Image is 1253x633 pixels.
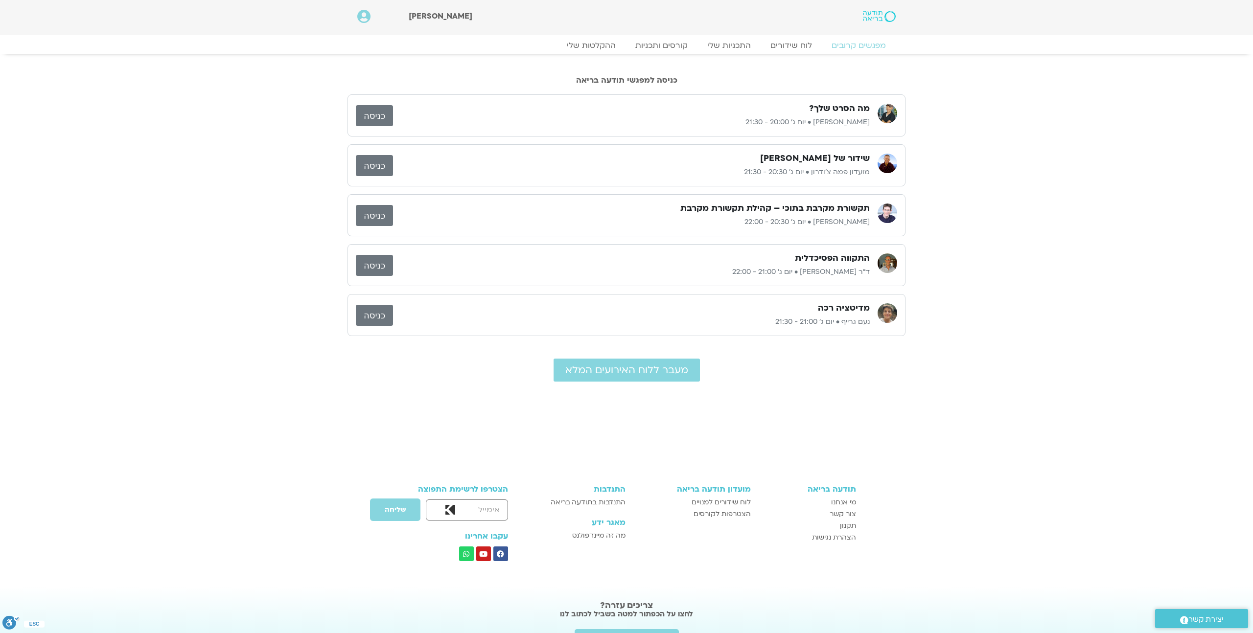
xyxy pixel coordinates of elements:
[535,530,626,542] a: מה זה מיינדפולנס
[397,532,508,541] h3: עקבו אחרינו
[370,498,421,521] button: שליחה
[397,485,508,494] h3: הצטרפו לרשימת התפוצה
[697,41,761,50] a: התכניות שלי
[356,305,393,326] a: כניסה
[385,506,406,514] span: שליחה
[761,41,822,50] a: לוח שידורים
[761,520,857,532] a: תקנון
[878,203,897,223] img: ערן טייכר
[409,11,472,22] span: [PERSON_NAME]
[554,359,700,382] a: מעבר ללוח האירועים המלא
[840,520,856,532] span: תקנון
[356,155,393,176] a: כניסה
[830,508,856,520] span: צור קשר
[393,266,870,278] p: ד"ר [PERSON_NAME] • יום ג׳ 21:00 - 22:00
[761,532,857,543] a: הצהרת נגישות
[761,497,857,508] a: מי אנחנו
[761,485,857,494] h3: תודעה בריאה
[635,508,750,520] a: הצטרפות לקורסים
[393,116,870,128] p: [PERSON_NAME] • יום ג׳ 20:00 - 21:30
[557,41,626,50] a: ההקלטות שלי
[397,498,508,526] form: טופס חדש
[809,103,870,114] h3: מה הסרט שלך?
[1188,613,1224,626] span: יצירת קשר
[878,253,897,273] img: ד"ר עודד ארבל
[356,205,393,226] a: כניסה
[635,485,750,494] h3: מועדון תודעה בריאה
[426,499,508,520] input: אימייל
[356,105,393,126] a: כניסה
[372,601,882,610] h2: צריכים עזרה?
[535,497,626,508] a: התנדבות בתודעה בריאה
[831,497,856,508] span: מי אנחנו
[565,364,688,376] span: מעבר ללוח האירועים המלא
[822,41,896,50] a: מפגשים קרובים
[761,508,857,520] a: צור קשר
[1155,609,1248,628] a: יצירת קשר
[626,41,697,50] a: קורסים ותכניות
[795,252,870,264] h3: התקווה הפסיכדלית
[535,485,626,494] h3: התנדבות
[680,203,870,214] h3: תקשורת מקרבת בתוכי – קהילת תקשורת מקרבת
[694,508,751,520] span: הצטרפות לקורסים
[551,497,626,508] span: התנדבות בתודעה בריאה
[635,497,750,508] a: לוח שידורים למנויים
[692,497,751,508] span: לוח שידורים למנויים
[393,216,870,228] p: [PERSON_NAME] • יום ג׳ 20:30 - 22:00
[356,255,393,276] a: כניסה
[812,532,856,543] span: הצהרת נגישות
[372,609,882,619] h2: לחצו על הכפתור למטה בשביל לכתוב לנו
[760,153,870,164] h3: שידור של [PERSON_NAME]
[878,154,897,173] img: מועדון פמה צ'ודרון
[348,76,905,85] h2: כניסה למפגשי תודעה בריאה
[572,530,626,542] span: מה זה מיינדפולנס
[878,104,897,123] img: ג'יוואן ארי בוסתן
[818,302,870,314] h3: מדיטציה רכה
[393,316,870,328] p: נעם גרייף • יום ג׳ 21:00 - 21:30
[393,166,870,178] p: מועדון פמה צ'ודרון • יום ג׳ 20:30 - 21:30
[535,518,626,527] h3: מאגר ידע
[357,41,896,50] nav: Menu
[878,303,897,323] img: נעם גרייף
